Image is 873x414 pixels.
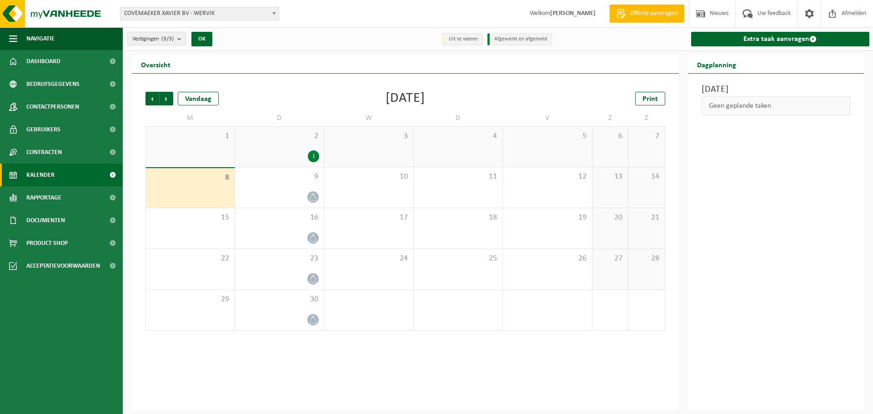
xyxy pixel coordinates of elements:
[235,110,325,126] td: D
[550,10,596,17] strong: [PERSON_NAME]
[26,95,79,118] span: Contactpersonen
[418,213,498,223] span: 18
[240,131,320,141] span: 2
[414,110,503,126] td: D
[240,294,320,304] span: 30
[691,32,870,46] a: Extra taak aanvragen
[597,254,624,264] span: 27
[633,172,660,182] span: 14
[418,254,498,264] span: 25
[442,33,483,45] li: Uit te voeren
[151,131,230,141] span: 1
[26,141,62,164] span: Contracten
[628,110,665,126] td: Z
[702,83,851,96] h3: [DATE]
[178,92,219,105] div: Vandaag
[26,50,60,73] span: Dashboard
[592,110,629,126] td: Z
[127,32,186,45] button: Vestigingen(3/3)
[132,32,174,46] span: Vestigingen
[635,92,665,105] a: Print
[628,9,680,18] span: Offerte aanvragen
[642,95,658,103] span: Print
[26,186,61,209] span: Rapportage
[597,172,624,182] span: 13
[26,254,100,277] span: Acceptatievoorwaarden
[240,172,320,182] span: 9
[145,110,235,126] td: M
[120,7,279,20] span: COVEMAEKER XAVIER BV - WERVIK
[324,110,414,126] td: W
[329,213,409,223] span: 17
[160,92,173,105] span: Volgende
[507,254,587,264] span: 26
[151,254,230,264] span: 22
[597,213,624,223] span: 20
[418,172,498,182] span: 11
[26,27,55,50] span: Navigatie
[240,213,320,223] span: 16
[609,5,684,23] a: Offerte aanvragen
[120,7,279,20] span: COVEMAEKER XAVIER BV - WERVIK
[161,36,174,42] count: (3/3)
[191,32,212,46] button: OK
[386,92,425,105] div: [DATE]
[702,96,851,115] div: Geen geplande taken
[633,213,660,223] span: 21
[308,150,319,162] div: 1
[240,254,320,264] span: 23
[329,254,409,264] span: 24
[26,232,68,254] span: Product Shop
[688,55,745,73] h2: Dagplanning
[151,173,230,183] span: 8
[132,55,180,73] h2: Overzicht
[487,33,552,45] li: Afgewerkt en afgemeld
[503,110,592,126] td: V
[633,254,660,264] span: 28
[329,172,409,182] span: 10
[329,131,409,141] span: 3
[507,131,587,141] span: 5
[151,294,230,304] span: 29
[418,131,498,141] span: 4
[26,209,65,232] span: Documenten
[151,213,230,223] span: 15
[26,118,60,141] span: Gebruikers
[26,73,80,95] span: Bedrijfsgegevens
[507,213,587,223] span: 19
[507,172,587,182] span: 12
[633,131,660,141] span: 7
[145,92,159,105] span: Vorige
[597,131,624,141] span: 6
[26,164,55,186] span: Kalender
